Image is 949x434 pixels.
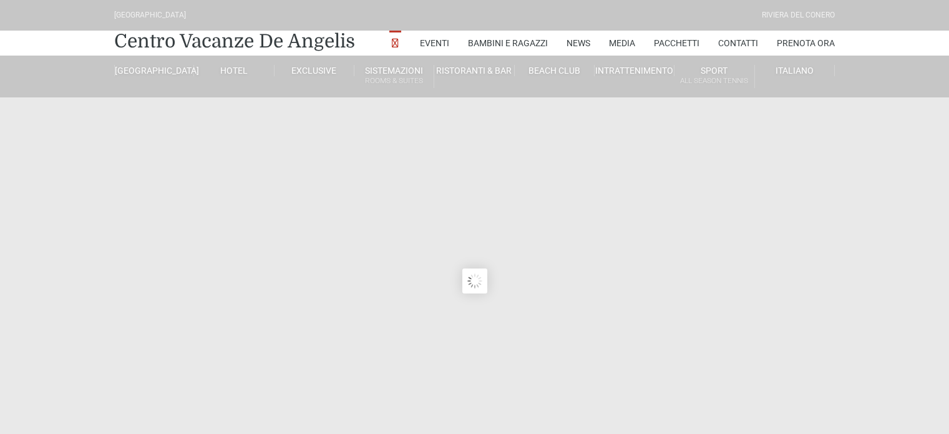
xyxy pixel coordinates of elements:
[114,65,194,76] a: [GEOGRAPHIC_DATA]
[654,31,699,56] a: Pacchetti
[755,65,835,76] a: Italiano
[674,75,754,87] small: All Season Tennis
[420,31,449,56] a: Eventi
[354,65,434,88] a: SistemazioniRooms & Suites
[595,65,674,76] a: Intrattenimento
[515,65,595,76] a: Beach Club
[609,31,635,56] a: Media
[468,31,548,56] a: Bambini e Ragazzi
[777,31,835,56] a: Prenota Ora
[114,29,355,54] a: Centro Vacanze De Angelis
[718,31,758,56] a: Contatti
[354,75,434,87] small: Rooms & Suites
[434,65,514,76] a: Ristoranti & Bar
[114,9,186,21] div: [GEOGRAPHIC_DATA]
[762,9,835,21] div: Riviera Del Conero
[776,66,814,76] span: Italiano
[275,65,354,76] a: Exclusive
[674,65,754,88] a: SportAll Season Tennis
[567,31,590,56] a: News
[194,65,274,76] a: Hotel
